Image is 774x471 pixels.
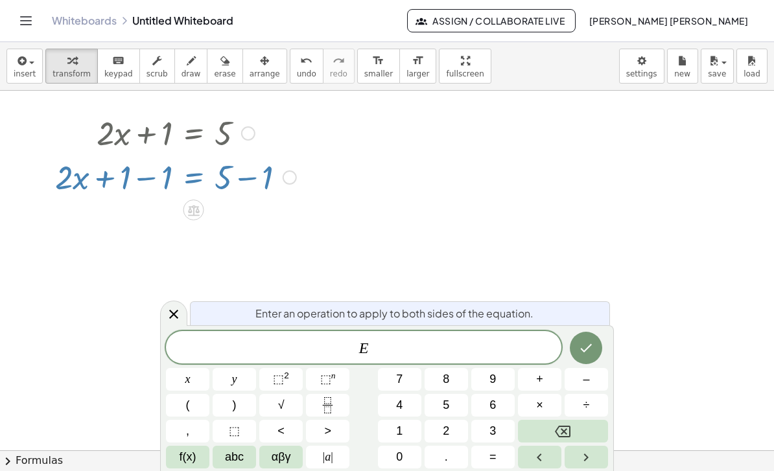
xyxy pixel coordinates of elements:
button: Squared [259,368,303,391]
span: insert [14,69,36,78]
button: save [701,49,734,84]
var: E [359,339,369,356]
button: Equals [471,446,515,468]
button: [PERSON_NAME] [PERSON_NAME] [578,9,758,32]
span: erase [214,69,235,78]
span: 4 [396,396,403,414]
button: erase [207,49,242,84]
button: Greek alphabet [259,446,303,468]
i: format_size [372,53,384,69]
button: Square root [259,394,303,417]
span: = [489,448,497,466]
button: 4 [378,394,421,417]
i: format_size [412,53,424,69]
button: Placeholder [213,420,256,442]
button: settings [619,49,664,84]
span: + [536,371,543,388]
button: 9 [471,368,515,391]
span: redo [330,69,347,78]
span: 3 [489,422,496,440]
button: arrange [242,49,287,84]
button: fullscreen [439,49,491,84]
button: ) [213,394,256,417]
button: Toggle navigation [16,10,36,31]
button: Plus [518,368,561,391]
button: undoundo [290,49,323,84]
button: 0 [378,446,421,468]
button: format_sizesmaller [357,49,400,84]
button: new [667,49,698,84]
button: 7 [378,368,421,391]
span: undo [297,69,316,78]
button: Alphabet [213,446,256,468]
button: 2 [425,420,468,442]
button: Backspace [518,420,608,442]
button: Divide [565,394,608,417]
span: . [445,448,448,466]
span: save [708,69,726,78]
span: ( [186,396,190,414]
span: < [277,422,285,440]
a: Whiteboards [52,14,117,27]
button: Fraction [306,394,349,417]
span: settings [626,69,657,78]
span: 2 [443,422,449,440]
span: scrub [147,69,168,78]
span: abc [225,448,244,466]
span: ÷ [583,396,590,414]
button: ( [166,394,209,417]
button: Absolute value [306,446,349,468]
button: Superscript [306,368,349,391]
span: | [331,450,333,463]
span: αβγ [272,448,291,466]
span: × [536,396,543,414]
button: 8 [425,368,468,391]
span: – [583,371,589,388]
span: load [744,69,760,78]
sup: 2 [284,371,289,380]
span: y [232,371,237,388]
span: keypad [104,69,133,78]
i: redo [333,53,345,69]
span: | [323,450,325,463]
button: , [166,420,209,442]
button: insert [6,49,43,84]
button: 5 [425,394,468,417]
button: 1 [378,420,421,442]
span: 8 [443,371,449,388]
span: 7 [396,371,403,388]
button: Greater than [306,420,349,442]
span: 5 [443,396,449,414]
span: 1 [396,422,403,440]
button: Left arrow [518,446,561,468]
sup: n [331,371,336,380]
button: Functions [166,446,209,468]
button: keyboardkeypad [97,49,140,84]
button: format_sizelarger [399,49,436,84]
button: Minus [565,368,608,391]
button: Assign / Collaborate Live [407,9,576,32]
button: draw [174,49,208,84]
button: 6 [471,394,515,417]
button: transform [45,49,98,84]
i: keyboard [112,53,124,69]
span: ⬚ [229,422,240,440]
span: ⬚ [273,373,284,385]
span: draw [182,69,201,78]
button: 3 [471,420,515,442]
span: new [674,69,690,78]
i: undo [300,53,312,69]
button: Done [570,332,602,364]
span: √ [278,396,285,414]
button: y [213,368,256,391]
span: smaller [364,69,393,78]
button: x [166,368,209,391]
span: x [185,371,191,388]
button: . [425,446,468,468]
span: arrange [250,69,280,78]
span: > [324,422,331,440]
button: load [736,49,768,84]
div: Apply the same math to both sides of the equation [183,200,204,220]
span: [PERSON_NAME] [PERSON_NAME] [589,15,748,27]
button: redoredo [323,49,355,84]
